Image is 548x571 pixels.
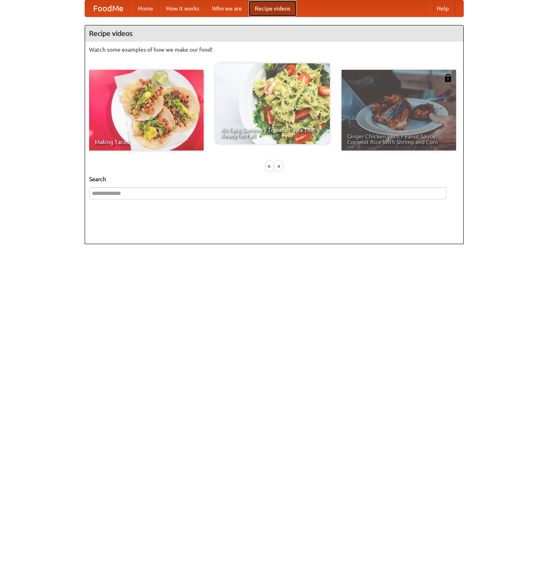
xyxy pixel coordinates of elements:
p: Watch some examples of how we make our food! [89,46,459,54]
a: FoodMe [85,0,131,17]
div: « [266,161,273,171]
img: 483408.png [444,74,452,82]
span: An Easy, Summery Tomato Pasta That's Ready for Fall [221,127,324,138]
a: Help [430,0,455,17]
a: An Easy, Summery Tomato Pasta That's Ready for Fall [215,63,330,144]
h4: Recipe videos [85,25,463,42]
div: » [275,161,282,171]
h5: Search [89,175,459,183]
a: How it works [160,0,206,17]
span: Making Tacos [95,139,198,145]
a: Recipe videos [248,0,297,17]
a: Who we are [206,0,248,17]
a: Making Tacos [89,70,204,151]
a: Home [131,0,160,17]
